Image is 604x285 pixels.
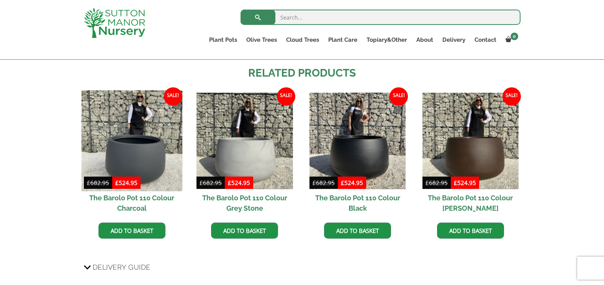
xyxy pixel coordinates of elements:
[324,223,391,239] a: Add to basket: “The Barolo Pot 110 Colour Black”
[98,223,165,239] a: Add to basket: “The Barolo Pot 110 Colour Charcoal”
[115,179,119,187] span: £
[438,34,470,45] a: Delivery
[84,8,145,38] img: logo
[470,34,501,45] a: Contact
[341,179,363,187] bdi: 524.95
[412,34,438,45] a: About
[93,260,151,274] span: Delivery Guide
[501,34,521,45] a: 0
[84,189,180,217] h2: The Barolo Pot 110 Colour Charcoal
[84,65,521,81] h2: Related products
[228,179,231,187] span: £
[422,189,519,217] h2: The Barolo Pot 110 Colour [PERSON_NAME]
[341,179,344,187] span: £
[324,34,362,45] a: Plant Care
[200,179,203,187] span: £
[196,189,293,217] h2: The Barolo Pot 110 Colour Grey Stone
[362,34,412,45] a: Topiary&Other
[87,179,109,187] bdi: 682.95
[454,179,457,187] span: £
[242,34,282,45] a: Olive Trees
[309,189,406,217] h2: The Barolo Pot 110 Colour Black
[437,223,504,239] a: Add to basket: “The Barolo Pot 110 Colour Mocha Brown”
[309,93,406,216] a: Sale! The Barolo Pot 110 Colour Black
[228,179,250,187] bdi: 524.95
[115,179,137,187] bdi: 524.95
[81,90,182,192] img: The Barolo Pot 110 Colour Charcoal
[390,87,408,106] span: Sale!
[313,179,316,187] span: £
[196,93,293,216] a: Sale! The Barolo Pot 110 Colour Grey Stone
[503,87,521,106] span: Sale!
[511,33,518,40] span: 0
[164,87,182,106] span: Sale!
[205,34,242,45] a: Plant Pots
[196,93,293,189] img: The Barolo Pot 110 Colour Grey Stone
[422,93,519,189] img: The Barolo Pot 110 Colour Mocha Brown
[313,179,335,187] bdi: 682.95
[426,179,429,187] span: £
[426,179,448,187] bdi: 682.95
[282,34,324,45] a: Cloud Trees
[241,10,521,25] input: Search...
[454,179,476,187] bdi: 524.95
[87,179,90,187] span: £
[211,223,278,239] a: Add to basket: “The Barolo Pot 110 Colour Grey Stone”
[422,93,519,216] a: Sale! The Barolo Pot 110 Colour [PERSON_NAME]
[277,87,295,106] span: Sale!
[200,179,222,187] bdi: 682.95
[309,93,406,189] img: The Barolo Pot 110 Colour Black
[84,93,180,216] a: Sale! The Barolo Pot 110 Colour Charcoal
